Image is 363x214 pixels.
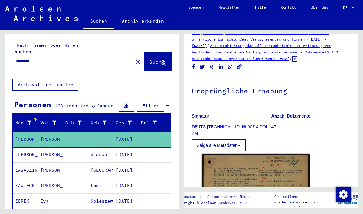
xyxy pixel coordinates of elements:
[218,63,224,71] button: Share on LinkedIn
[336,187,351,202] div: Zustimmung ändern
[192,30,329,48] a: 2 Registrierungen von Ausländern und deutschen Verfolgten durch öffentliche Einrichtungen, Versic...
[192,139,246,151] button: Zeige alle Metadaten
[91,118,114,128] div: Geburt‏
[38,194,63,209] mat-cell: Eva
[13,147,38,162] mat-cell: [PERSON_NAME]
[83,14,114,30] a: Suchen
[274,199,337,211] p: wurden entwickelt in Partnerschaft mit
[114,14,171,28] a: Archiv erkunden
[38,163,63,178] mat-cell: [PERSON_NAME]
[14,99,51,110] div: Personen
[207,43,210,48] span: /
[13,178,38,193] mat-cell: ZAWIECKI
[63,114,88,131] mat-header-cell: Geburtsname
[202,194,258,200] a: Datenschutzerklärung
[134,58,141,66] mat-icon: close
[113,147,138,162] mat-cell: [DATE]
[132,55,144,68] button: Clear
[192,77,351,104] h1: Ursprüngliche Erhebung
[192,113,209,118] b: Signatur
[175,194,199,200] a: Impressum
[88,114,113,131] mat-header-cell: Geburt‏
[271,113,311,118] b: Anzahl Dokumente
[13,163,38,178] mat-cell: ZAWADZINSKA
[116,120,132,126] div: Geburtsdatum
[15,42,78,54] mat-label: Nach Themen oder Namen suchen
[149,59,165,65] span: Suche
[65,118,89,128] div: Geburtsname
[88,163,113,178] mat-cell: [GEOGRAPHIC_DATA]
[40,120,56,126] div: Vorname
[274,188,337,199] p: Die Arolsen Archives Online-Collections
[15,120,31,126] div: Nachname
[137,100,164,112] button: Filter
[208,63,215,71] button: Share on Xing
[175,200,258,206] p: Copyright © Arolsen Archives, 2021
[324,49,327,55] span: /
[199,63,206,71] button: Share on Twitter
[113,114,138,131] mat-header-cell: Geburtsdatum
[15,118,39,128] div: Nachname
[65,120,82,126] div: Geburtsname
[38,147,63,162] mat-cell: [PERSON_NAME]
[55,103,60,109] span: 12
[144,52,171,71] button: Suche
[236,63,243,71] button: Copy link
[113,163,138,178] mat-cell: [DATE]
[88,194,113,209] mat-cell: Goleszew/[GEOGRAPHIC_DATA]
[192,43,331,54] a: 2.1 Durchführung der Alliiertenbefehle zur Erfassung von Ausländern und deutschen Verfolgten sowi...
[343,6,350,10] span: DE
[175,194,258,200] div: |
[141,118,165,128] div: Prisoner #
[190,63,197,71] button: Share on Facebook
[88,147,113,162] mat-cell: Widawa
[113,178,138,193] mat-cell: [DATE]
[141,120,157,126] div: Prisoner #
[142,103,159,109] span: Filter
[38,114,63,131] mat-header-cell: Vorname
[192,124,268,136] a: DE ITS [TECHNICAL_ID] NI 007 4 POL ZM
[38,132,63,147] mat-cell: [PERSON_NAME]
[91,120,107,126] div: Geburt‏
[116,118,140,128] div: Geburtsdatum
[12,79,78,91] button: Archival tree units
[113,132,138,147] mat-cell: [DATE]
[13,114,38,131] mat-header-cell: Nachname
[13,194,38,209] mat-cell: ZEREK
[113,194,138,209] mat-cell: [DATE]
[5,6,78,21] img: Arolsen_neg.svg
[336,187,351,202] img: Zustimmung ändern
[138,114,171,131] mat-header-cell: Prisoner #
[271,124,351,130] p: 47
[13,132,38,147] mat-cell: [PERSON_NAME]
[40,118,64,128] div: Vorname
[60,103,114,109] span: Datensätze gefunden
[88,178,113,193] mat-cell: Lodz
[227,63,234,71] button: Share on WhatsApp
[38,178,63,193] mat-cell: [PERSON_NAME]
[289,56,292,61] span: /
